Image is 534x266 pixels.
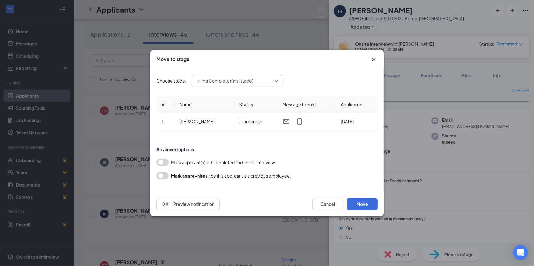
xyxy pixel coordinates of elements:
button: Close [370,56,378,63]
svg: MobileSms [296,118,303,125]
button: Cancel [312,198,343,210]
th: # [156,96,175,113]
td: in progress [234,113,277,130]
span: Hiring Complete (final stage) [196,76,253,85]
button: EyePreview notification [156,198,220,210]
th: Status [234,96,277,113]
b: Mark as a re-hire [171,173,205,179]
td: [DATE] [336,113,378,130]
div: since this applicant is a previous employee. [171,172,291,179]
div: Open Intercom Messenger [513,245,528,260]
span: Choose stage: [156,77,186,84]
div: Advanced options [156,146,378,152]
svg: Cross [370,56,378,63]
span: Mark applicant(s) as Completed for Onsite Interview [171,159,275,166]
button: Move [347,198,378,210]
h3: Move to stage [156,56,190,63]
svg: Eye [162,200,169,208]
th: Message format [277,96,336,113]
span: 1 [161,119,164,124]
th: Name [175,96,234,113]
td: [PERSON_NAME] [175,113,234,130]
svg: Email [282,118,290,125]
th: Applied on [336,96,378,113]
